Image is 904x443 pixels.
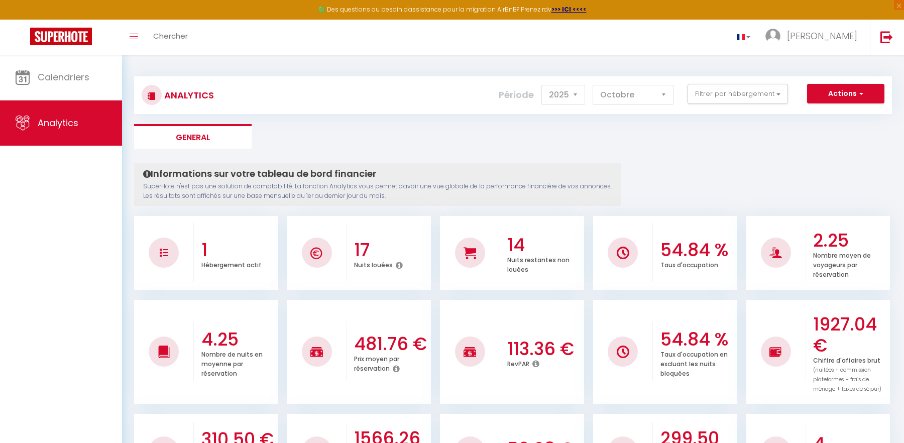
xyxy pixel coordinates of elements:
[507,358,529,368] p: RevPAR
[201,329,276,350] h3: 4.25
[813,354,881,393] p: Chiffre d'affaires brut
[354,259,393,269] p: Nuits louées
[660,259,718,269] p: Taux d'occupation
[660,240,735,261] h3: 54.84 %
[153,31,188,41] span: Chercher
[813,249,871,279] p: Nombre moyen de voyageurs par réservation
[38,117,78,129] span: Analytics
[758,20,870,55] a: ... [PERSON_NAME]
[30,28,92,45] img: Super Booking
[507,339,582,360] h3: 113.36 €
[143,182,612,201] p: SuperHote n'est pas une solution de comptabilité. La fonction Analytics vous permet d'avoir une v...
[769,346,782,358] img: NO IMAGE
[507,254,570,274] p: Nuits restantes non louées
[787,30,857,42] span: [PERSON_NAME]
[507,235,582,256] h3: 14
[551,5,587,14] a: >>> ICI <<<<
[146,20,195,55] a: Chercher
[765,29,780,44] img: ...
[813,366,881,393] span: (nuitées + commission plateformes + frais de ménage + taxes de séjour)
[38,71,89,83] span: Calendriers
[617,346,629,358] img: NO IMAGE
[813,314,887,356] h3: 1927.04 €
[354,240,428,261] h3: 17
[807,84,884,104] button: Actions
[813,230,887,251] h3: 2.25
[499,84,534,106] label: Période
[660,348,728,378] p: Taux d'occupation en excluant les nuits bloquées
[134,124,252,149] li: General
[660,329,735,350] h3: 54.84 %
[354,334,428,355] h3: 481.76 €
[160,249,168,257] img: NO IMAGE
[201,348,263,378] p: Nombre de nuits en moyenne par réservation
[162,84,214,106] h3: Analytics
[880,31,893,43] img: logout
[201,240,276,261] h3: 1
[201,259,261,269] p: Hébergement actif
[688,84,788,104] button: Filtrer par hébergement
[143,168,612,179] h4: Informations sur votre tableau de bord financier
[354,353,399,373] p: Prix moyen par réservation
